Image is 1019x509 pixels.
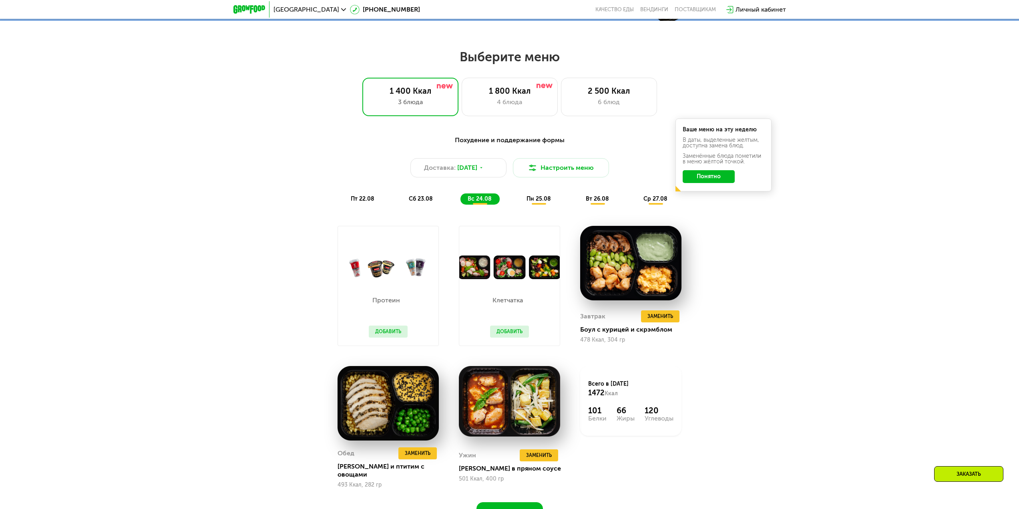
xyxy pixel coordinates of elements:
[424,163,456,173] span: Доставка:
[588,388,605,397] span: 1472
[683,127,764,133] div: Ваше меню на эту неделю
[736,5,786,14] div: Личный кабинет
[459,449,476,461] div: Ужин
[645,415,673,422] div: Углеводы
[350,5,420,14] a: [PHONE_NUMBER]
[351,195,374,202] span: пт 22.08
[588,406,607,415] div: 101
[527,195,551,202] span: пн 25.08
[580,326,688,334] div: Боул с курицей и скрэмблом
[371,97,450,107] div: 3 блюда
[338,447,354,459] div: Обед
[580,337,681,343] div: 478 Ккал, 304 гр
[490,297,525,304] p: Клетчатка
[369,326,408,338] button: Добавить
[513,158,609,177] button: Настроить меню
[595,6,634,13] a: Качество еды
[934,466,1003,482] div: Заказать
[675,6,716,13] div: поставщикам
[617,415,635,422] div: Жиры
[569,97,649,107] div: 6 блюд
[683,153,764,165] div: Заменённые блюда пометили в меню жёлтой точкой.
[683,137,764,149] div: В даты, выделенные желтым, доступна замена блюд.
[643,195,667,202] span: ср 27.08
[338,482,439,488] div: 493 Ккал, 282 гр
[640,6,668,13] a: Вендинги
[273,6,339,13] span: [GEOGRAPHIC_DATA]
[520,449,558,461] button: Заменить
[645,406,673,415] div: 120
[586,195,609,202] span: вт 26.08
[457,163,477,173] span: [DATE]
[459,476,560,482] div: 501 Ккал, 400 гр
[580,310,605,322] div: Завтрак
[405,449,430,457] span: Заменить
[605,390,618,397] span: Ккал
[683,170,735,183] button: Понятно
[409,195,433,202] span: сб 23.08
[588,415,607,422] div: Белки
[647,312,673,320] span: Заменить
[459,465,567,473] div: [PERSON_NAME] в пряном соусе
[617,406,635,415] div: 66
[470,86,549,96] div: 1 800 Ккал
[470,97,549,107] div: 4 блюда
[369,297,404,304] p: Протеин
[526,451,552,459] span: Заменить
[398,447,437,459] button: Заменить
[371,86,450,96] div: 1 400 Ккал
[468,195,492,202] span: вс 24.08
[641,310,679,322] button: Заменить
[490,326,529,338] button: Добавить
[338,463,445,479] div: [PERSON_NAME] и птитим с овощами
[273,135,747,145] div: Похудение и поддержание формы
[588,380,673,398] div: Всего в [DATE]
[26,49,993,65] h2: Выберите меню
[569,86,649,96] div: 2 500 Ккал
